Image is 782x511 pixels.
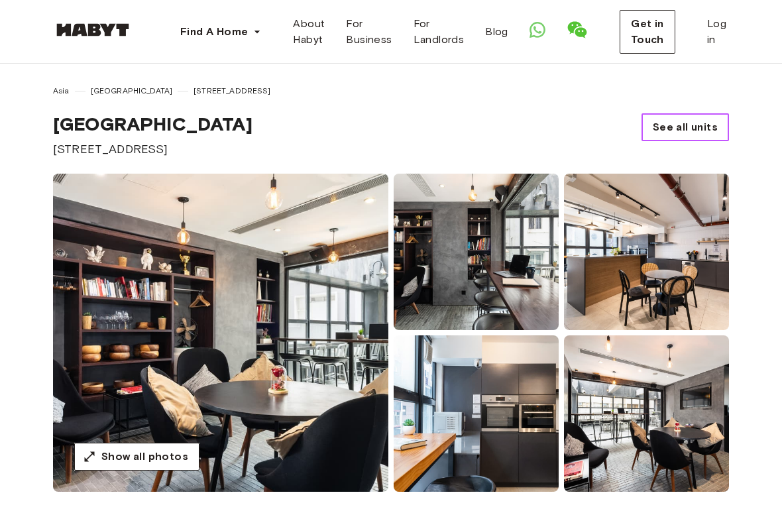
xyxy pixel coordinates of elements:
[346,16,392,48] span: For Business
[53,174,388,492] img: room-image
[653,119,718,135] span: See all units
[101,449,188,465] span: Show all photos
[707,16,726,48] span: Log in
[53,23,133,36] img: Habyt
[403,11,475,53] a: For Landlords
[53,113,253,135] span: [GEOGRAPHIC_DATA]
[194,85,270,97] span: [STREET_ADDRESS]
[530,22,545,42] a: Open WhatsApp
[53,85,70,97] span: Asia
[293,16,325,48] span: About Habyt
[53,141,253,158] span: [STREET_ADDRESS]
[564,174,729,330] img: room-image
[282,11,335,53] a: About Habyt
[475,11,519,53] a: Blog
[642,113,729,141] a: See all units
[697,11,737,53] a: Log in
[567,19,588,45] a: Show WeChat QR Code
[394,335,559,492] img: room-image
[564,335,729,492] img: room-image
[394,174,559,330] img: room-image
[485,24,508,40] span: Blog
[170,19,272,45] button: Find A Home
[414,16,465,48] span: For Landlords
[335,11,402,53] a: For Business
[180,24,248,40] span: Find A Home
[620,10,675,54] button: Get in Touch
[74,443,199,471] button: Show all photos
[91,85,173,97] span: [GEOGRAPHIC_DATA]
[631,16,664,48] span: Get in Touch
